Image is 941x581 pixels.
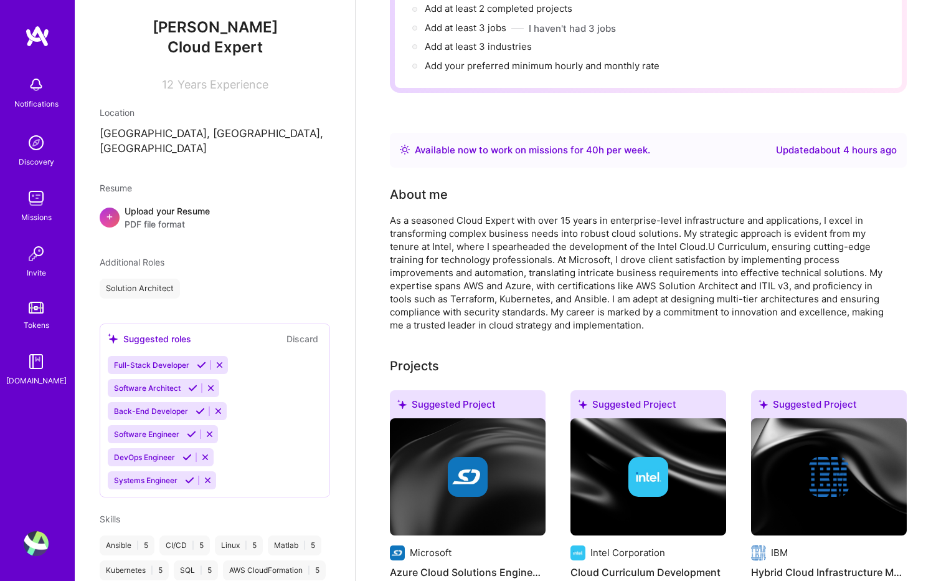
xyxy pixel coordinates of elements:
[390,185,448,204] div: About me
[125,204,210,231] div: Upload your Resume
[100,279,180,299] div: Solution Architect
[628,457,668,497] img: Company logo
[771,546,788,559] div: IBM
[425,41,532,52] span: Add at least 3 industries
[759,400,768,409] i: icon SuggestedTeams
[100,18,330,37] span: [PERSON_NAME]
[168,38,263,56] span: Cloud Expert
[24,241,49,266] img: Invite
[425,60,660,72] span: Add your preferred minimum hourly and monthly rate
[390,418,546,535] img: cover
[24,531,49,556] img: User Avatar
[214,406,223,416] i: Reject
[136,540,139,550] span: |
[268,535,321,555] div: Matlab 5
[570,390,726,423] div: Suggested Project
[24,130,49,155] img: discovery
[100,514,120,524] span: Skills
[390,545,405,560] img: Company logo
[159,535,210,555] div: CI/CD 5
[448,457,488,497] img: Company logo
[390,214,888,332] div: As a seasoned Cloud Expert with over 15 years in enterprise-level infrastructure and applications...
[114,406,188,416] span: Back-End Developer
[425,2,572,14] span: Add at least 2 completed projects
[114,476,177,485] span: Systems Engineer
[197,360,206,370] i: Accept
[751,545,766,560] img: Company logo
[570,564,726,580] h4: Cloud Curriculum Development
[108,334,118,344] i: icon SuggestedTeams
[114,453,175,462] span: DevOps Engineer
[590,546,665,559] div: Intel Corporation
[415,143,650,158] div: Available now to work on missions for h per week .
[125,218,210,231] span: PDF file format
[192,540,194,550] span: |
[24,72,49,97] img: bell
[397,400,407,409] i: icon SuggestedTeams
[570,418,726,535] img: cover
[25,25,50,47] img: logo
[215,535,263,555] div: Linux 5
[390,357,439,375] div: Projects
[751,564,907,580] h4: Hybrid Cloud Infrastructure Management
[29,302,44,314] img: tokens
[27,266,46,279] div: Invite
[151,565,153,575] span: |
[100,127,330,156] p: [GEOGRAPHIC_DATA], [GEOGRAPHIC_DATA], [GEOGRAPHIC_DATA]
[182,453,192,462] i: Accept
[223,560,326,580] div: AWS CloudFormation 5
[114,360,189,370] span: Full-Stack Developer
[776,143,897,158] div: Updated about 4 hours ago
[201,453,210,462] i: Reject
[308,565,310,575] span: |
[100,183,132,193] span: Resume
[809,457,849,497] img: Company logo
[100,535,154,555] div: Ansible 5
[114,430,179,439] span: Software Engineer
[390,564,546,580] h4: Azure Cloud Solutions Engineering
[751,390,907,423] div: Suggested Project
[570,545,585,560] img: Company logo
[303,540,306,550] span: |
[245,540,247,550] span: |
[6,374,67,387] div: [DOMAIN_NAME]
[106,209,113,223] span: +
[578,400,587,409] i: icon SuggestedTeams
[206,383,215,393] i: Reject
[185,476,194,485] i: Accept
[24,319,49,332] div: Tokens
[390,390,546,423] div: Suggested Project
[100,560,169,580] div: Kubernetes 5
[187,430,196,439] i: Accept
[215,360,224,370] i: Reject
[425,22,506,34] span: Add at least 3 jobs
[529,22,616,35] button: I haven't had 3 jobs
[400,145,410,155] img: Availability
[162,78,174,91] span: 12
[200,565,202,575] span: |
[100,106,330,119] div: Location
[196,406,205,416] i: Accept
[100,257,164,267] span: Additional Roles
[19,155,54,168] div: Discovery
[14,97,59,110] div: Notifications
[188,383,197,393] i: Accept
[24,349,49,374] img: guide book
[21,211,52,224] div: Missions
[203,476,212,485] i: Reject
[586,144,598,156] span: 40
[24,186,49,211] img: teamwork
[205,430,214,439] i: Reject
[114,383,181,393] span: Software Architect
[410,546,452,559] div: Microsoft
[751,418,907,535] img: cover
[283,332,322,346] button: Discard
[108,332,191,345] div: Suggested roles
[177,78,268,91] span: Years Experience
[174,560,218,580] div: SQL 5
